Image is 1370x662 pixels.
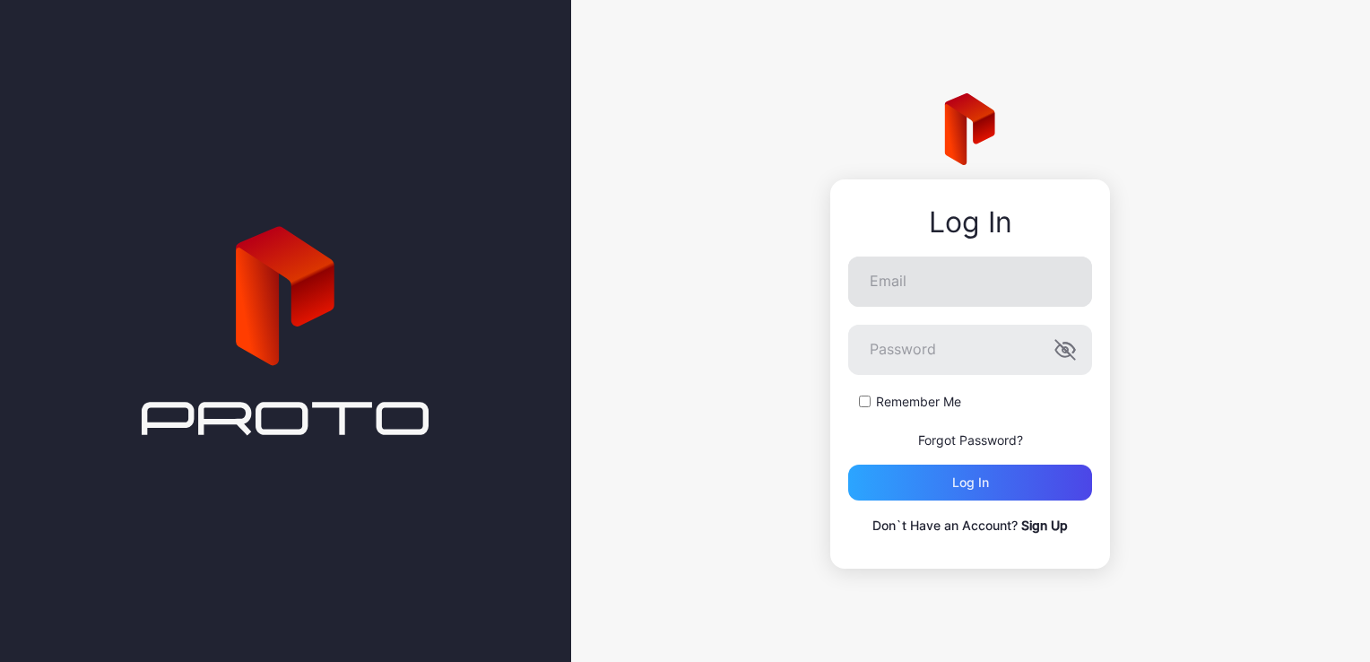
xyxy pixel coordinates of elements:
[876,393,961,411] label: Remember Me
[1021,518,1068,533] a: Sign Up
[848,206,1092,239] div: Log In
[918,432,1023,448] a: Forgot Password?
[848,515,1092,536] p: Don`t Have an Account?
[848,465,1092,501] button: Log in
[848,325,1092,375] input: Password
[952,475,989,490] div: Log in
[1054,339,1076,361] button: Password
[848,257,1092,307] input: Email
